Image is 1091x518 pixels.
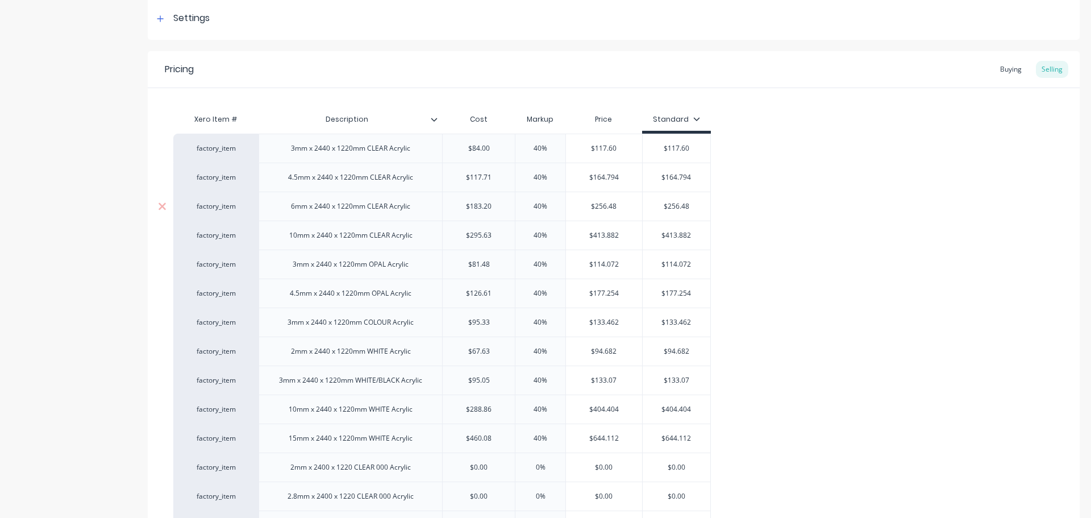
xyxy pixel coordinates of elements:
[185,346,247,357] div: factory_item
[512,134,569,163] div: 40%
[173,11,210,26] div: Settings
[173,163,711,192] div: factory_item4.5mm x 2440 x 1220mm CLEAR Acrylic$117.7140%$164.794$164.794
[643,134,711,163] div: $117.60
[566,482,642,511] div: $0.00
[566,221,642,250] div: $413.882
[173,134,711,163] div: factory_item3mm x 2440 x 1220mm CLEAR Acrylic$84.0040%$117.60$117.60
[653,114,700,125] div: Standard
[443,163,515,192] div: $117.71
[512,250,569,279] div: 40%
[280,402,422,417] div: 10mm x 2440 x 1220mm WHITE Acrylic
[512,453,569,482] div: 0%
[173,279,711,308] div: factory_item4.5mm x 2440 x 1220mm OPAL Acrylic$126.6140%$177.254$177.254
[279,170,422,185] div: 4.5mm x 2440 x 1220mm CLEAR Acrylic
[512,395,569,424] div: 40%
[185,491,247,502] div: factory_item
[185,172,247,183] div: factory_item
[643,308,711,337] div: $133.462
[566,366,642,395] div: $133.07
[443,192,515,221] div: $183.20
[643,395,711,424] div: $404.404
[282,199,419,214] div: 6mm x 2440 x 1220mm CLEAR Acrylic
[643,250,711,279] div: $114.072
[173,108,259,131] div: Xero Item #
[173,395,711,424] div: factory_item10mm x 2440 x 1220mm WHITE Acrylic$288.8640%$404.404$404.404
[443,453,515,482] div: $0.00
[185,317,247,328] div: factory_item
[173,192,711,221] div: factory_item6mm x 2440 x 1220mm CLEAR Acrylic$183.2040%$256.48$256.48
[566,337,642,366] div: $94.682
[443,279,515,308] div: $126.61
[643,366,711,395] div: $133.07
[173,453,711,482] div: factory_item2mm x 2400 x 1220 CLEAR 000 Acrylic$0.000%$0.00$0.00
[280,431,422,446] div: 15mm x 2440 x 1220mm WHITE Acrylic
[173,221,711,250] div: factory_item10mm x 2440 x 1220mm CLEAR Acrylic$295.6340%$413.882$413.882
[173,424,711,453] div: factory_item15mm x 2440 x 1220mm WHITE Acrylic$460.0840%$644.112$644.112
[185,375,247,386] div: factory_item
[443,366,515,395] div: $95.05
[173,337,711,366] div: factory_item2mm x 2440 x 1220mm WHITE Acrylic$67.6340%$94.682$94.682
[282,141,419,156] div: 3mm x 2440 x 1220mm CLEAR Acrylic
[185,404,247,415] div: factory_item
[443,482,515,511] div: $0.00
[566,453,642,482] div: $0.00
[443,134,515,163] div: $84.00
[512,337,569,366] div: 40%
[442,108,515,131] div: Cost
[643,221,711,250] div: $413.882
[566,395,642,424] div: $404.404
[512,366,569,395] div: 40%
[443,424,515,453] div: $460.08
[280,228,422,243] div: 10mm x 2440 x 1220mm CLEAR Acrylic
[173,308,711,337] div: factory_item3mm x 2440 x 1220mm COLOUR Acrylic$95.3340%$133.462$133.462
[512,279,569,308] div: 40%
[643,279,711,308] div: $177.254
[643,163,711,192] div: $164.794
[185,143,247,154] div: factory_item
[515,108,565,131] div: Markup
[281,286,420,301] div: 4.5mm x 2440 x 1220mm OPAL Acrylic
[512,192,569,221] div: 40%
[185,288,247,299] div: factory_item
[259,108,442,131] div: Description
[566,163,642,192] div: $164.794
[643,453,711,482] div: $0.00
[185,230,247,241] div: factory_item
[173,250,711,279] div: factory_item3mm x 2440 x 1220mm OPAL Acrylic$81.4840%$114.072$114.072
[259,105,435,134] div: Description
[185,462,247,473] div: factory_item
[643,192,711,221] div: $256.48
[566,250,642,279] div: $114.072
[566,424,642,453] div: $644.112
[270,373,431,388] div: 3mm x 2440 x 1220mm WHITE/BLACK Acrylic
[443,221,515,250] div: $295.63
[512,482,569,511] div: 0%
[282,344,420,359] div: 2mm x 2440 x 1220mm WHITE Acrylic
[566,308,642,337] div: $133.462
[1036,61,1068,78] div: Selling
[994,61,1027,78] div: Buying
[173,482,711,511] div: factory_item2.8mm x 2400 x 1220 CLEAR 000 Acrylic$0.000%$0.00$0.00
[512,163,569,192] div: 40%
[185,201,247,212] div: factory_item
[443,337,515,366] div: $67.63
[643,337,711,366] div: $94.682
[566,192,642,221] div: $256.48
[284,257,418,272] div: 3mm x 2440 x 1220mm OPAL Acrylic
[566,134,642,163] div: $117.60
[512,308,569,337] div: 40%
[278,315,423,330] div: 3mm x 2440 x 1220mm COLOUR Acrylic
[565,108,642,131] div: Price
[643,482,711,511] div: $0.00
[443,250,515,279] div: $81.48
[173,366,711,395] div: factory_item3mm x 2440 x 1220mm WHITE/BLACK Acrylic$95.0540%$133.07$133.07
[281,460,420,475] div: 2mm x 2400 x 1220 CLEAR 000 Acrylic
[443,308,515,337] div: $95.33
[278,489,423,504] div: 2.8mm x 2400 x 1220 CLEAR 000 Acrylic
[643,424,711,453] div: $644.112
[165,63,194,76] div: Pricing
[443,395,515,424] div: $288.86
[566,279,642,308] div: $177.254
[185,259,247,270] div: factory_item
[512,221,569,250] div: 40%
